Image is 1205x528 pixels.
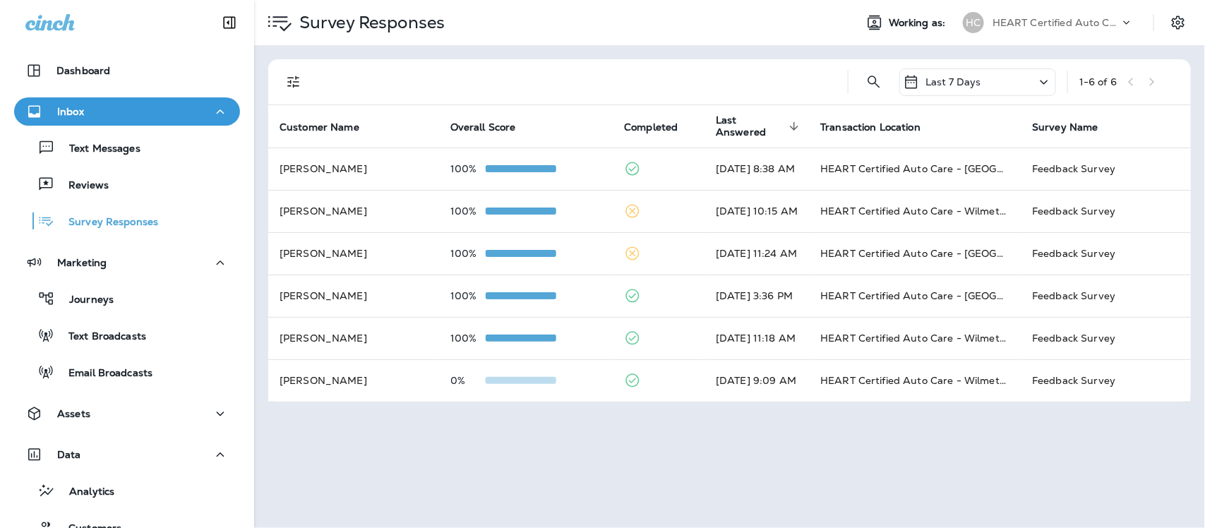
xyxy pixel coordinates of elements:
p: Reviews [54,179,109,193]
button: Text Broadcasts [14,320,240,350]
span: Transaction Location [820,121,921,133]
button: Settings [1165,10,1191,35]
span: Overall Score [450,121,516,133]
button: Data [14,440,240,469]
td: [DATE] 8:38 AM [705,148,809,190]
p: 100% [450,332,486,344]
button: Text Messages [14,133,240,162]
span: Overall Score [450,121,534,133]
td: HEART Certified Auto Care - [GEOGRAPHIC_DATA] [809,148,1021,190]
td: [DATE] 3:36 PM [705,275,809,317]
td: HEART Certified Auto Care - Wilmette [809,359,1021,402]
p: Survey Responses [294,12,445,33]
p: Analytics [55,486,114,499]
p: Dashboard [56,65,110,76]
p: Marketing [57,257,107,268]
td: [PERSON_NAME] [268,359,439,402]
p: Assets [57,408,90,419]
span: Transaction Location [820,121,939,133]
td: [PERSON_NAME] [268,148,439,190]
div: 1 - 6 of 6 [1079,76,1117,88]
button: Dashboard [14,56,240,85]
span: Completed [624,121,696,133]
button: Reviews [14,169,240,199]
button: Search Survey Responses [860,68,888,96]
p: 100% [450,248,486,259]
p: Text Broadcasts [54,330,146,344]
button: Filters [280,68,308,96]
button: Assets [14,400,240,428]
span: Completed [624,121,678,133]
td: Feedback Survey [1021,148,1191,190]
td: HEART Certified Auto Care - [GEOGRAPHIC_DATA] [809,275,1021,317]
span: Last Answered [716,114,785,138]
p: Text Messages [55,143,140,156]
p: Email Broadcasts [54,367,152,380]
td: [DATE] 11:24 AM [705,232,809,275]
span: Customer Name [280,121,359,133]
span: Last Answered [716,114,803,138]
td: Feedback Survey [1021,190,1191,232]
button: Inbox [14,97,240,126]
p: Survey Responses [54,216,158,229]
td: [PERSON_NAME] [268,232,439,275]
div: HC [963,12,984,33]
td: [DATE] 10:15 AM [705,190,809,232]
p: Data [57,449,81,460]
p: Inbox [57,106,84,117]
p: Journeys [55,294,114,307]
button: Analytics [14,476,240,505]
button: Collapse Sidebar [210,8,249,37]
td: HEART Certified Auto Care - Wilmette [809,317,1021,359]
button: Journeys [14,284,240,313]
p: 100% [450,205,486,217]
td: HEART Certified Auto Care - [GEOGRAPHIC_DATA] [809,232,1021,275]
span: Survey Name [1032,121,1098,133]
td: Feedback Survey [1021,359,1191,402]
span: Customer Name [280,121,378,133]
p: HEART Certified Auto Care [993,17,1120,28]
p: 100% [450,163,486,174]
td: Feedback Survey [1021,275,1191,317]
td: HEART Certified Auto Care - Wilmette [809,190,1021,232]
p: Last 7 Days [925,76,981,88]
p: 100% [450,290,486,301]
td: [PERSON_NAME] [268,190,439,232]
span: Survey Name [1032,121,1117,133]
td: [DATE] 11:18 AM [705,317,809,359]
td: Feedback Survey [1021,232,1191,275]
p: 0% [450,375,486,386]
td: [PERSON_NAME] [268,275,439,317]
span: Working as: [889,17,949,29]
td: Feedback Survey [1021,317,1191,359]
td: [PERSON_NAME] [268,317,439,359]
td: [DATE] 9:09 AM [705,359,809,402]
button: Survey Responses [14,206,240,236]
button: Marketing [14,248,240,277]
button: Email Broadcasts [14,357,240,387]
